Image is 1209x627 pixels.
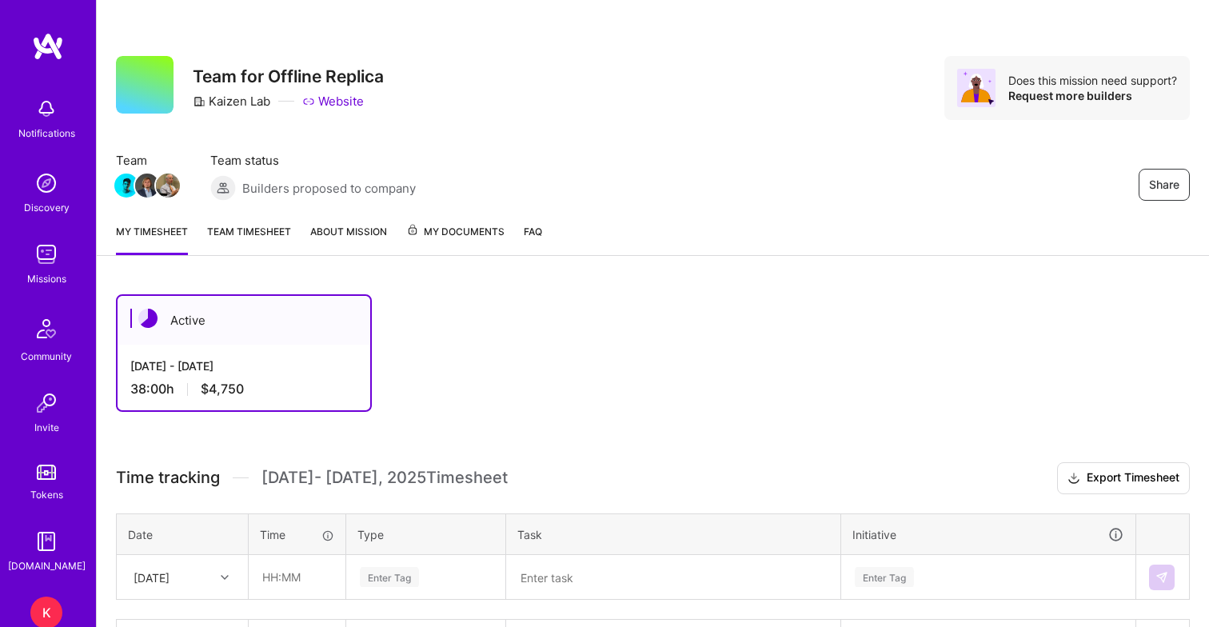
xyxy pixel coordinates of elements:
[116,468,220,488] span: Time tracking
[1008,88,1177,103] div: Request more builders
[116,152,178,169] span: Team
[360,565,419,589] div: Enter Tag
[1139,169,1190,201] button: Share
[1057,462,1190,494] button: Export Timesheet
[406,223,505,255] a: My Documents
[114,174,138,198] img: Team Member Avatar
[193,93,270,110] div: Kaizen Lab
[1008,73,1177,88] div: Does this mission need support?
[30,387,62,419] img: Invite
[221,573,229,581] i: icon Chevron
[1067,470,1080,487] i: icon Download
[21,348,72,365] div: Community
[1149,177,1179,193] span: Share
[118,296,370,345] div: Active
[116,223,188,255] a: My timesheet
[30,238,62,270] img: teamwork
[260,526,334,543] div: Time
[249,556,345,598] input: HH:MM
[855,565,914,589] div: Enter Tag
[158,172,178,199] a: Team Member Avatar
[116,172,137,199] a: Team Member Avatar
[30,525,62,557] img: guide book
[117,513,249,555] th: Date
[506,513,841,555] th: Task
[193,66,384,86] h3: Team for Offline Replica
[1155,571,1168,584] img: Submit
[852,525,1124,544] div: Initiative
[310,223,387,255] a: About Mission
[210,152,416,169] span: Team status
[18,125,75,142] div: Notifications
[27,270,66,287] div: Missions
[201,381,244,397] span: $4,750
[261,468,508,488] span: [DATE] - [DATE] , 2025 Timesheet
[8,557,86,574] div: [DOMAIN_NAME]
[302,93,364,110] a: Website
[27,310,66,348] img: Community
[524,223,542,255] a: FAQ
[135,174,159,198] img: Team Member Avatar
[137,172,158,199] a: Team Member Avatar
[24,199,70,216] div: Discovery
[193,95,205,108] i: icon CompanyGray
[37,465,56,480] img: tokens
[30,486,63,503] div: Tokens
[138,309,158,328] img: Active
[957,69,996,107] img: Avatar
[130,357,357,374] div: [DATE] - [DATE]
[134,569,170,585] div: [DATE]
[242,180,416,197] span: Builders proposed to company
[346,513,506,555] th: Type
[30,167,62,199] img: discovery
[30,93,62,125] img: bell
[32,32,64,61] img: logo
[156,174,180,198] img: Team Member Avatar
[34,419,59,436] div: Invite
[130,381,357,397] div: 38:00 h
[406,223,505,241] span: My Documents
[210,175,236,201] img: Builders proposed to company
[207,223,291,255] a: Team timesheet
